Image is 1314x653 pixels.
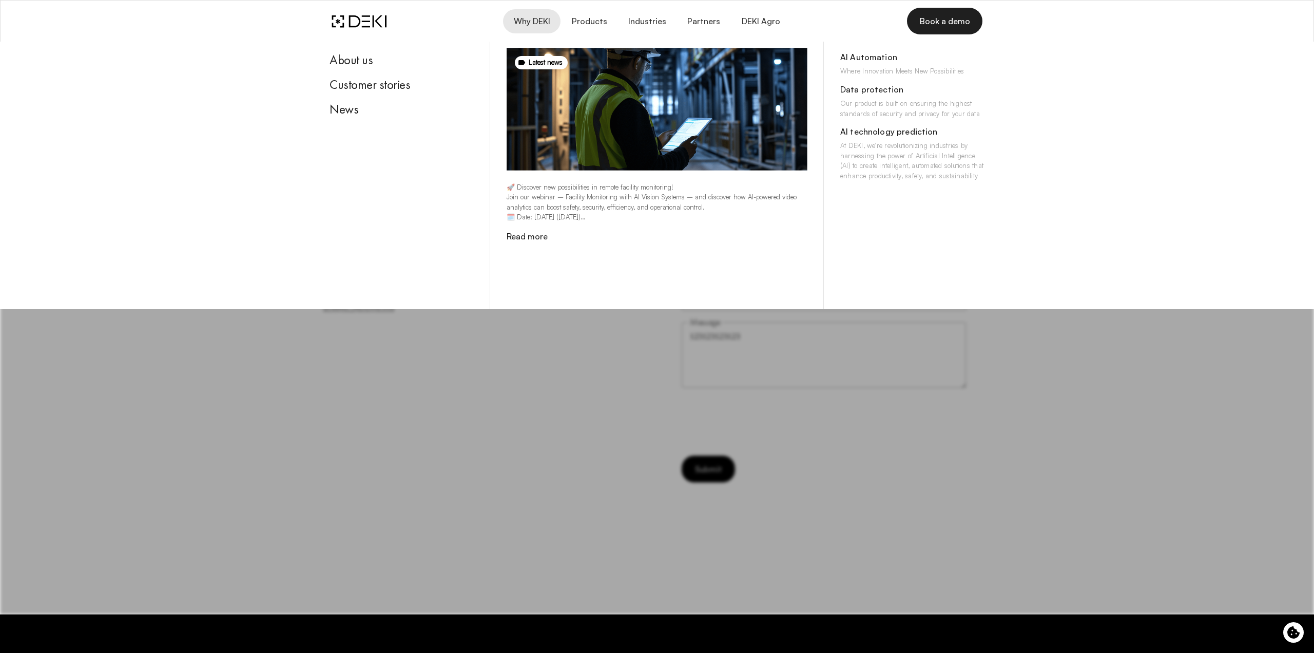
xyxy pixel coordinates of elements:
[571,16,607,26] span: Products
[330,52,474,68] div: About us
[741,16,780,26] span: DEKI Agro
[507,48,807,171] img: news%20%281%29.png
[840,85,984,99] div: Data protection
[682,399,838,439] iframe: reCAPTCHA
[330,102,474,117] div: News
[513,16,550,26] span: Why DEKI
[730,9,790,33] a: DEKI Agro
[840,52,984,66] div: AI Automation
[677,9,730,33] a: Partners
[561,9,617,33] button: Products
[617,9,677,33] button: Industries
[682,456,735,482] button: Submit
[840,141,984,181] div: At DEKI, we’re revolutionizing industries by harnessing the power of Artificial Intelligence (AI)...
[330,77,474,92] div: Customer stories
[507,182,807,222] p: 🚀 Discover new possibilities in remote facility monitoring! Join our webinar – Facility Monitorin...
[694,464,722,474] span: Submit
[507,231,548,241] a: Read more
[840,66,984,77] div: Where Innovation Meets New Possibilities
[628,16,666,26] span: Industries
[687,16,720,26] span: Partners
[840,127,984,141] div: AI technology prediction
[1283,622,1304,643] button: Cookie control
[840,99,984,119] div: Our product is built on ensuring the highest standards of security and privacy for your data
[503,9,561,33] button: Why DEKI
[332,15,387,28] img: DEKI Logo
[919,15,970,27] span: Book a demo
[907,8,982,34] a: Book a demo
[507,48,807,243] a: Latest news🚀 Discover new possibilities in remote facility monitoring!Join our webinar – Facility...
[520,58,563,68] div: Latest news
